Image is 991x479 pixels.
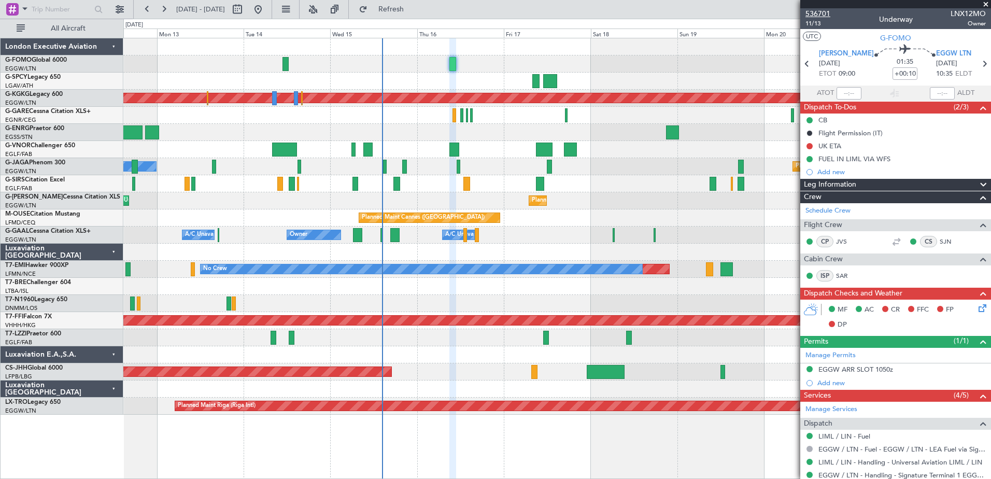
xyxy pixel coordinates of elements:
[819,59,840,69] span: [DATE]
[5,65,36,73] a: EGGW/LTN
[818,129,883,137] div: Flight Permission (IT)
[5,365,63,371] a: CS-JHHGlobal 6000
[5,167,36,175] a: EGGW/LTN
[819,69,836,79] span: ETOT
[836,271,859,280] a: SAR
[946,305,954,315] span: FP
[804,288,902,300] span: Dispatch Checks and Weather
[176,5,225,14] span: [DATE] - [DATE]
[32,2,91,17] input: Trip Number
[5,339,32,346] a: EGLF/FAB
[417,29,504,38] div: Thu 16
[936,49,971,59] span: EGGW LTN
[818,154,890,163] div: FUEL IN LIML VIA WFS
[837,87,861,100] input: --:--
[5,219,35,227] a: LFMD/CEQ
[879,14,913,25] div: Underway
[805,206,851,216] a: Schedule Crew
[804,102,856,114] span: Dispatch To-Dos
[362,210,485,226] div: Planned Maint Cannes ([GEOGRAPHIC_DATA])
[5,228,91,234] a: G-GAALCessna Citation XLS+
[838,305,847,315] span: MF
[5,287,29,295] a: LTBA/ISL
[818,445,986,454] a: EGGW / LTN - Fuel - EGGW / LTN - LEA Fuel via Signature in EGGW
[816,236,833,247] div: CP
[5,108,29,115] span: G-GARE
[290,227,307,243] div: Owner
[951,19,986,28] span: Owner
[370,6,413,13] span: Refresh
[591,29,677,38] div: Sat 18
[5,160,29,166] span: G-JAGA
[804,390,831,402] span: Services
[5,314,23,320] span: T7-FFI
[5,314,52,320] a: T7-FFIFalcon 7X
[677,29,764,38] div: Sun 19
[5,125,30,132] span: G-ENRG
[5,108,91,115] a: G-GARECessna Citation XLS+
[5,125,64,132] a: G-ENRGPraetor 600
[504,29,590,38] div: Fri 17
[5,99,36,107] a: EGGW/LTN
[5,331,26,337] span: T7-LZZI
[818,142,841,150] div: UK ETA
[5,150,32,158] a: EGLF/FAB
[5,177,65,183] a: G-SIRSCitation Excel
[5,262,25,269] span: T7-EMI
[5,279,26,286] span: T7-BRE
[804,253,843,265] span: Cabin Crew
[5,91,63,97] a: G-KGKGLegacy 600
[11,20,112,37] button: All Aircraft
[330,29,417,38] div: Wed 15
[5,262,68,269] a: T7-EMIHawker 900XP
[5,116,36,124] a: EGNR/CEG
[954,102,969,112] span: (2/3)
[836,237,859,246] a: JVS
[5,365,27,371] span: CS-JHH
[880,33,911,44] span: G-FOMO
[5,133,33,141] a: EGSS/STN
[920,236,937,247] div: CS
[185,227,228,243] div: A/C Unavailable
[5,331,61,337] a: T7-LZZIPraetor 600
[157,29,244,38] div: Mon 13
[818,365,893,374] div: EGGW ARR SLOT 1050z
[5,160,65,166] a: G-JAGAPhenom 300
[5,185,32,192] a: EGLF/FAB
[5,143,31,149] span: G-VNOR
[5,228,29,234] span: G-GAAL
[5,211,30,217] span: M-OUSE
[5,82,33,90] a: LGAV/ATH
[5,91,30,97] span: G-KGKG
[5,321,36,329] a: VHHH/HKG
[124,193,294,208] div: Unplanned Maint [GEOGRAPHIC_DATA] ([GEOGRAPHIC_DATA])
[354,1,416,18] button: Refresh
[5,399,61,405] a: LX-TROLegacy 650
[178,398,256,414] div: Planned Maint Riga (Riga Intl)
[936,69,953,79] span: 10:35
[5,270,36,278] a: LFMN/NCE
[897,57,913,67] span: 01:35
[5,297,34,303] span: T7-N1960
[125,21,143,30] div: [DATE]
[940,237,963,246] a: SJN
[951,8,986,19] span: LNX12MO
[5,74,27,80] span: G-SPCY
[27,25,109,32] span: All Aircraft
[804,219,842,231] span: Flight Crew
[5,211,80,217] a: M-OUSECitation Mustang
[917,305,929,315] span: FFC
[5,373,32,381] a: LFPB/LBG
[818,116,827,124] div: CB
[804,418,832,430] span: Dispatch
[818,458,982,467] a: LIML / LIN - Handling - Universal Aviation LIML / LIN
[865,305,874,315] span: AC
[5,143,75,149] a: G-VNORChallenger 650
[817,167,986,176] div: Add new
[817,378,986,387] div: Add new
[764,29,851,38] div: Mon 20
[5,304,37,312] a: DNMM/LOS
[5,57,32,63] span: G-FOMO
[5,194,120,200] a: G-[PERSON_NAME]Cessna Citation XLS
[5,74,61,80] a: G-SPCYLegacy 650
